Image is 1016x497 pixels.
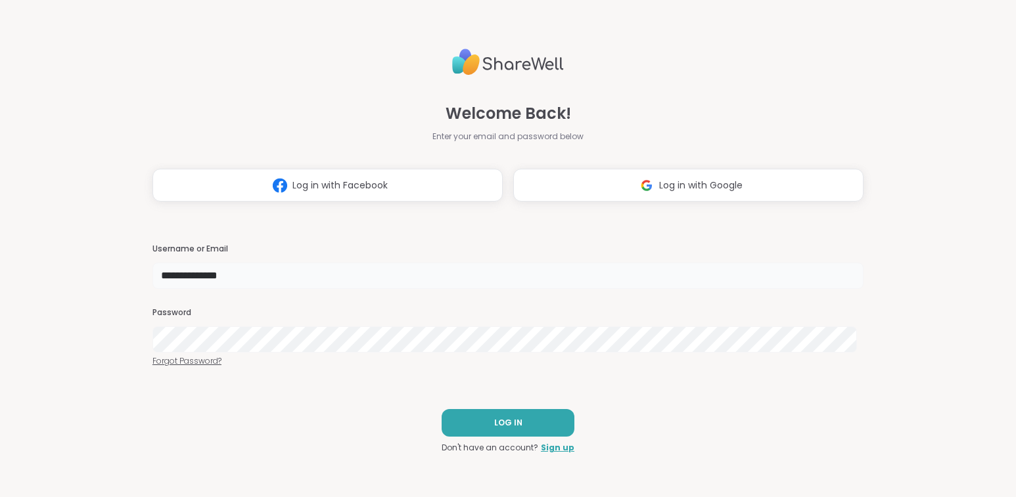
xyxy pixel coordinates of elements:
[267,173,292,198] img: ShareWell Logomark
[442,409,574,437] button: LOG IN
[494,417,522,429] span: LOG IN
[432,131,584,142] span: Enter your email and password below
[152,307,864,318] h3: Password
[152,169,503,202] button: Log in with Facebook
[541,442,574,454] a: Sign up
[442,442,538,454] span: Don't have an account?
[152,244,864,255] h3: Username or Email
[513,169,864,202] button: Log in with Google
[634,173,659,198] img: ShareWell Logomark
[152,355,864,367] a: Forgot Password?
[452,43,564,81] img: ShareWell Logo
[659,179,743,192] span: Log in with Google
[446,102,571,125] span: Welcome Back!
[292,179,388,192] span: Log in with Facebook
